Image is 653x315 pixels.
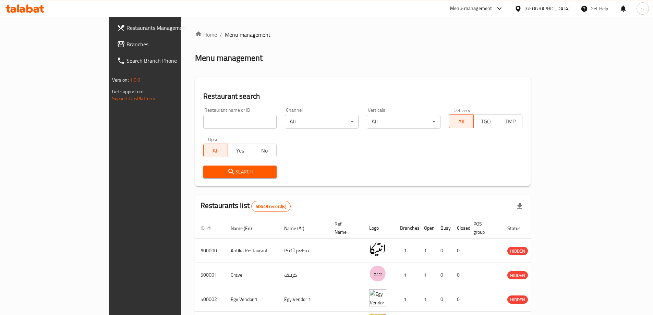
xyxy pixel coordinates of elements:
span: Yes [231,146,250,156]
h2: Menu management [195,52,263,63]
div: Total records count [251,201,291,212]
td: 1 [395,287,419,312]
td: 0 [451,263,468,287]
span: ID [201,224,214,232]
span: Name (Ar) [284,224,313,232]
label: Delivery [454,108,471,112]
h2: Restaurant search [203,91,523,101]
img: Antika Restaurant [369,241,386,258]
nav: breadcrumb [195,31,531,39]
td: 1 [419,287,435,312]
span: HIDDEN [507,296,528,304]
span: 1.0.0 [130,75,141,84]
div: HIDDEN [507,295,528,304]
button: Search [203,166,277,178]
input: Search for restaurant name or ID.. [203,115,277,129]
span: No [255,146,274,156]
td: 0 [451,287,468,312]
button: Yes [228,144,252,157]
span: Ref. Name [335,220,355,236]
td: مطعم أنتيكا [279,239,329,263]
span: TMP [501,117,520,126]
a: Support.OpsPlatform [112,94,156,103]
td: 1 [395,239,419,263]
span: Branches [126,40,212,48]
th: Closed [451,218,468,239]
span: All [452,117,471,126]
span: Search Branch Phone [126,57,212,65]
div: All [285,115,359,129]
span: Version: [112,75,129,84]
th: Branches [395,218,419,239]
div: All [367,115,440,129]
button: All [449,114,473,128]
label: Upsell [208,137,221,142]
span: Menu management [225,31,270,39]
div: [GEOGRAPHIC_DATA] [524,5,570,12]
span: s [641,5,644,12]
span: HIDDEN [507,247,528,255]
th: Busy [435,218,451,239]
span: Restaurants Management [126,24,212,32]
button: No [252,144,277,157]
a: Search Branch Phone [111,52,218,69]
td: Antika Restaurant [225,239,279,263]
button: All [203,144,228,157]
td: Egy Vendor 1 [279,287,329,312]
div: Menu-management [450,4,492,13]
span: Name (En) [231,224,261,232]
td: 0 [435,239,451,263]
li: / [220,31,222,39]
span: Status [507,224,530,232]
div: Export file [511,198,528,215]
span: HIDDEN [507,271,528,279]
img: Egy Vendor 1 [369,289,386,306]
td: Crave [225,263,279,287]
a: Restaurants Management [111,20,218,36]
th: Logo [364,218,395,239]
td: 1 [419,263,435,287]
td: 0 [451,239,468,263]
td: كرييف [279,263,329,287]
img: Crave [369,265,386,282]
span: All [206,146,225,156]
button: TGO [473,114,498,128]
span: TGO [476,117,495,126]
h2: Restaurants list [201,201,291,212]
span: Get support on: [112,87,144,96]
span: Search [209,168,271,176]
td: 0 [435,287,451,312]
td: Egy Vendor 1 [225,287,279,312]
td: 0 [435,263,451,287]
a: Branches [111,36,218,52]
span: 40649 record(s) [252,203,290,210]
button: TMP [498,114,522,128]
th: Open [419,218,435,239]
td: 1 [395,263,419,287]
td: 1 [419,239,435,263]
span: POS group [473,220,494,236]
